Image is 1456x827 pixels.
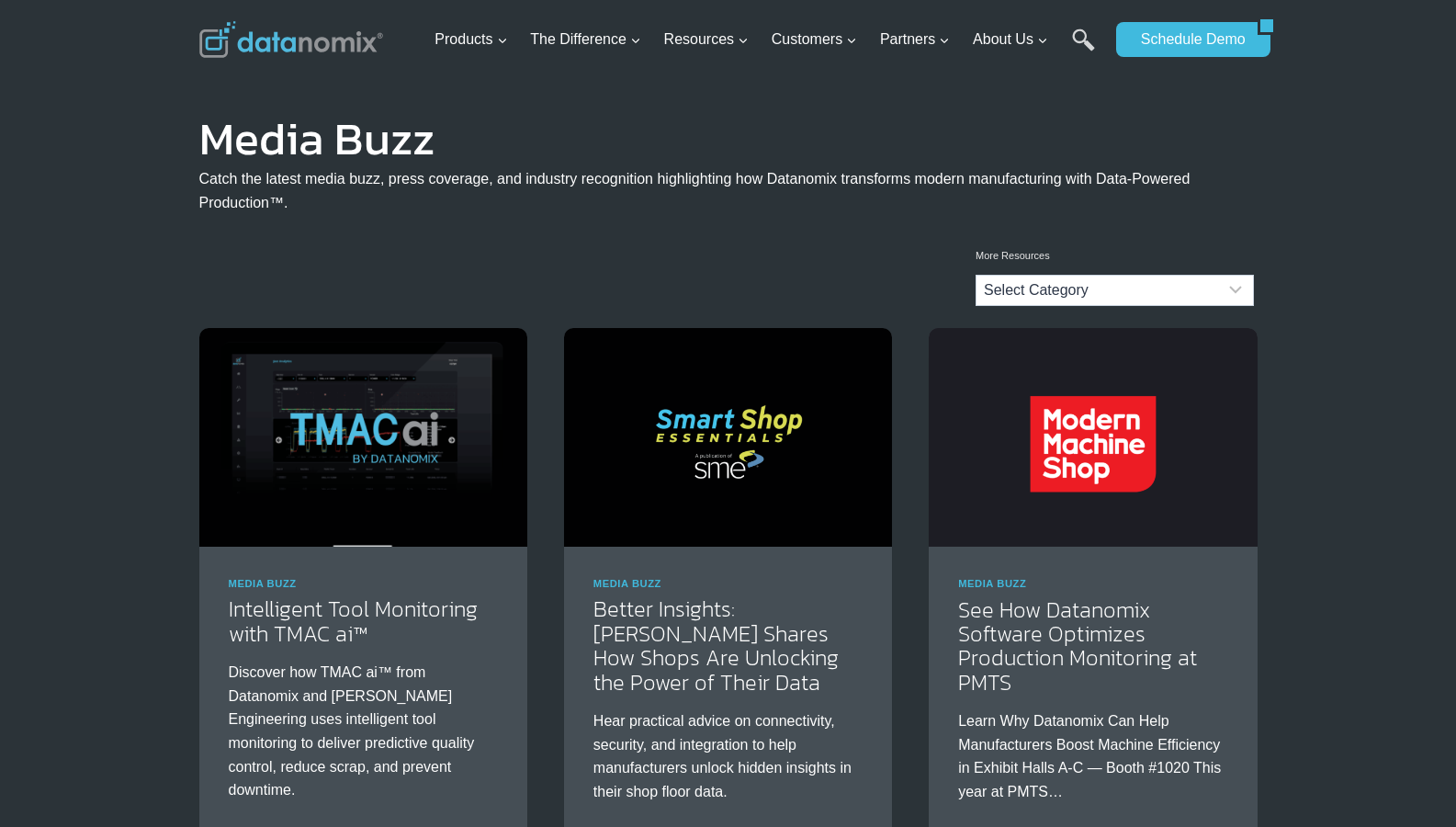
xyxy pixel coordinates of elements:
[530,28,641,51] span: The Difference
[772,28,857,51] span: Customers
[229,661,498,802] p: Discover how TMAC ai™ from Datanomix and [PERSON_NAME] Engineering uses intelligent tool monitori...
[1072,28,1095,70] a: Search
[593,593,839,697] a: Better Insights: [PERSON_NAME] Shares How Shops Are Unlocking the Power of Their Data
[199,125,1258,153] h1: Media Buzz
[958,594,1197,698] a: See How Datanomix Software Optimizes Production Monitoring at PMTS
[958,709,1227,803] p: Learn Why Datanomix Can Help Manufacturers Boost Machine Efficiency in Exhibit Halls A-C — Booth ...
[958,578,1026,589] a: Media Buzz
[1116,22,1258,57] a: Schedule Demo
[199,167,1258,214] p: Catch the latest media buzz, press coverage, and industry recognition highlighting how Datanomix ...
[976,248,1254,265] p: More Resources
[880,28,950,51] span: Partners
[427,10,1107,70] nav: Primary Navigation
[229,578,297,589] a: Media Buzz
[564,328,892,547] img: Datanomix and Smart Shop Essentials
[199,328,527,547] img: Intelligent Tool Monitoring with TMAC ai™
[593,709,863,803] p: Hear practical advice on connectivity, security, and integration to help manufacturers unlock hid...
[593,578,661,589] a: Media Buzz
[664,28,749,51] span: Resources
[199,21,383,58] img: Datanomix
[435,28,507,51] span: Products
[929,328,1257,547] img: Modern Machine Shop
[229,593,478,649] a: Intelligent Tool Monitoring with TMAC ai™
[973,28,1048,51] span: About Us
